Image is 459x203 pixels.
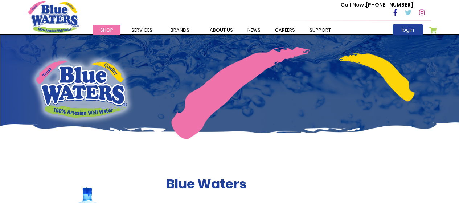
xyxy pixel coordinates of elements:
[341,1,413,9] p: [PHONE_NUMBER]
[240,25,268,35] a: News
[131,27,152,33] span: Services
[100,27,113,33] span: Shop
[166,176,431,192] h2: Blue Waters
[268,25,302,35] a: careers
[28,1,79,33] a: store logo
[302,25,338,35] a: support
[171,27,189,33] span: Brands
[393,24,423,35] a: login
[341,1,366,8] span: Call Now :
[202,25,240,35] a: about us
